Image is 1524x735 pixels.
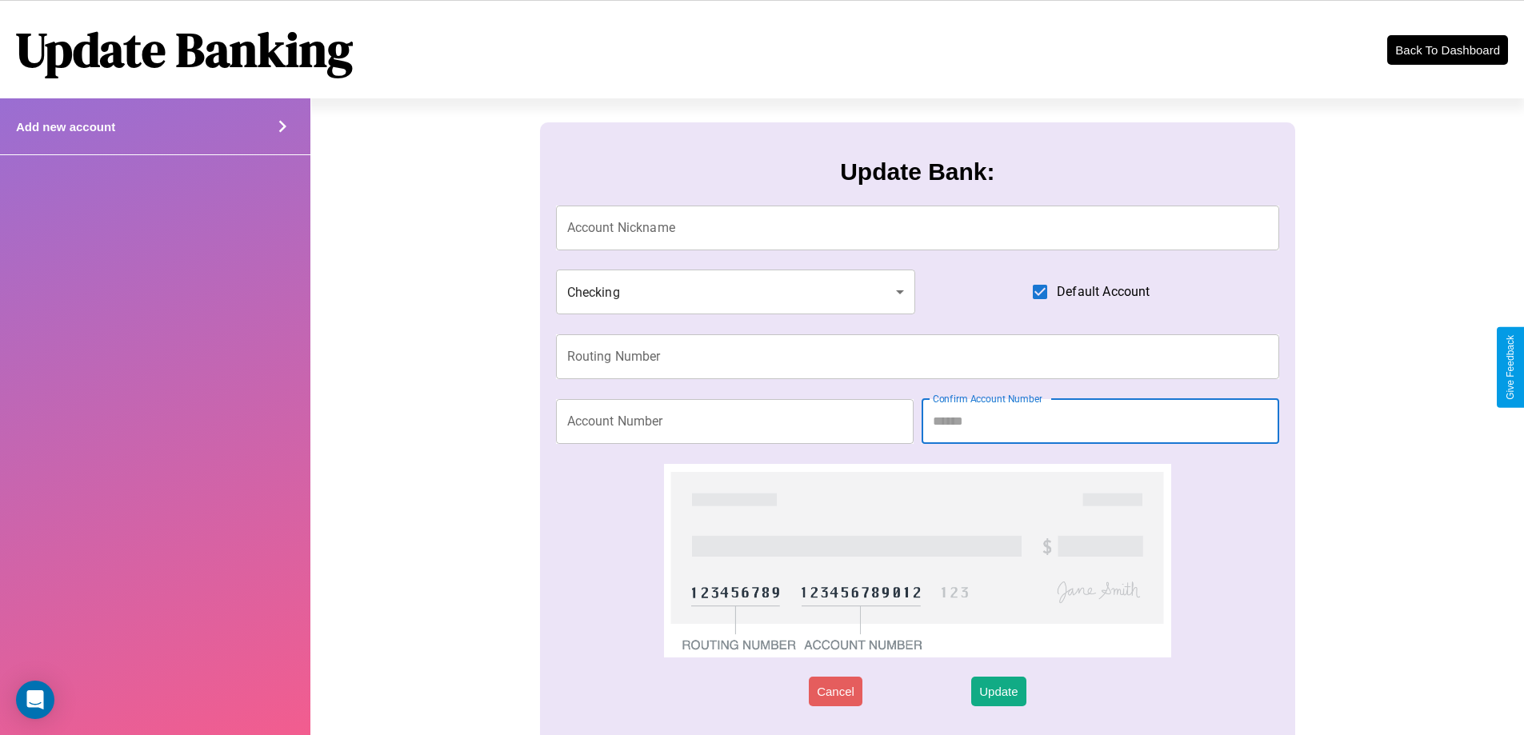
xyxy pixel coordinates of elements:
[664,464,1170,657] img: check
[1057,282,1150,302] span: Default Account
[933,392,1042,405] label: Confirm Account Number
[1387,35,1508,65] button: Back To Dashboard
[1505,335,1516,400] div: Give Feedback
[16,120,115,134] h4: Add new account
[840,158,994,186] h3: Update Bank:
[16,681,54,719] div: Open Intercom Messenger
[556,270,916,314] div: Checking
[16,17,353,82] h1: Update Banking
[809,677,862,706] button: Cancel
[971,677,1026,706] button: Update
